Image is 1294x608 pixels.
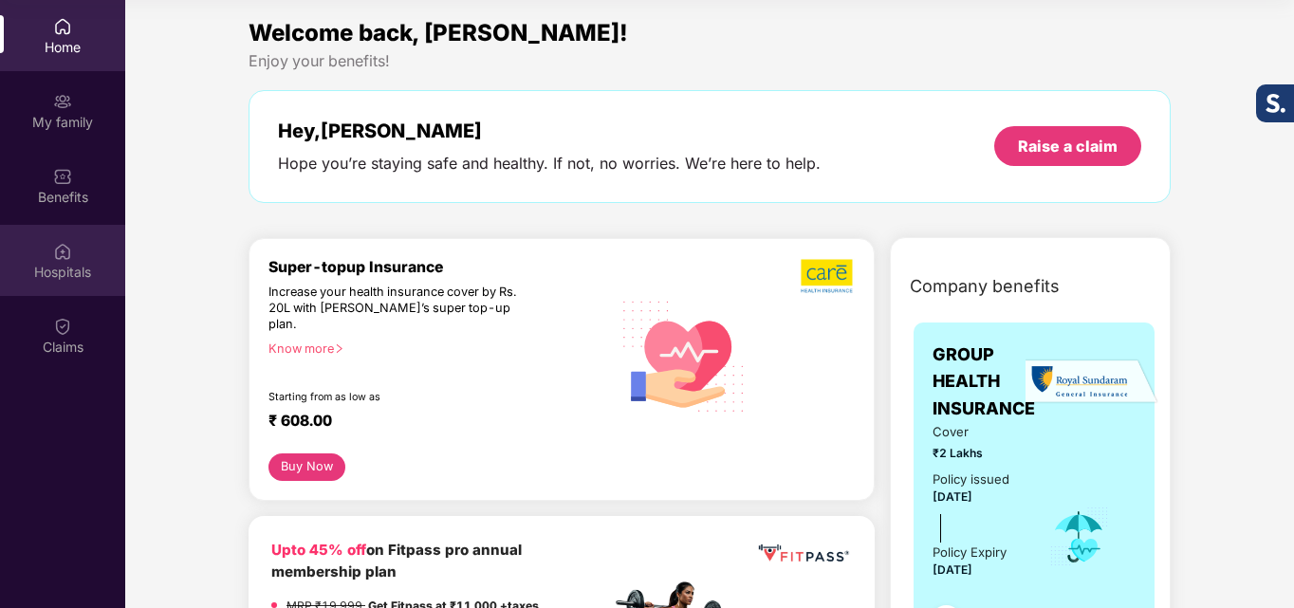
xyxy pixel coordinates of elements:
span: Company benefits [910,273,1060,300]
div: Increase your health insurance cover by Rs. 20L with [PERSON_NAME]’s super top-up plan. [268,285,528,333]
div: Policy issued [933,470,1009,489]
span: Welcome back, [PERSON_NAME]! [249,19,628,46]
span: [DATE] [933,489,972,504]
img: svg+xml;base64,PHN2ZyBpZD0iSG9zcGl0YWxzIiB4bWxucz0iaHR0cDovL3d3dy53My5vcmcvMjAwMC9zdmciIHdpZHRoPS... [53,242,72,261]
span: [DATE] [933,562,972,577]
b: Upto 45% off [271,541,366,559]
div: Hope you’re staying safe and healthy. If not, no worries. We’re here to help. [278,154,821,174]
span: Cover [933,422,1022,442]
img: svg+xml;base64,PHN2ZyBpZD0iSG9tZSIgeG1sbnM9Imh0dHA6Ly93d3cudzMub3JnLzIwMDAvc3ZnIiB3aWR0aD0iMjAiIG... [53,17,72,36]
button: Buy Now [268,453,345,481]
div: Super-topup Insurance [268,258,611,276]
span: ₹2 Lakhs [933,444,1022,462]
div: Policy Expiry [933,543,1007,562]
div: Know more [268,341,600,355]
b: on Fitpass pro annual membership plan [271,541,522,581]
img: b5dec4f62d2307b9de63beb79f102df3.png [801,258,855,294]
div: Enjoy your benefits! [249,51,1171,71]
img: icon [1048,506,1110,568]
div: Hey, [PERSON_NAME] [278,120,821,142]
img: insurerLogo [1026,359,1158,405]
div: Raise a claim [1018,136,1118,157]
span: GROUP HEALTH INSURANCE [933,341,1035,422]
img: svg+xml;base64,PHN2ZyBpZD0iQ2xhaW0iIHhtbG5zPSJodHRwOi8vd3d3LnczLm9yZy8yMDAwL3N2ZyIgd2lkdGg9IjIwIi... [53,317,72,336]
img: fppp.png [755,539,852,569]
div: ₹ 608.00 [268,412,592,434]
div: Starting from as low as [268,391,530,404]
img: svg+xml;base64,PHN2ZyBpZD0iQmVuZWZpdHMiIHhtbG5zPSJodHRwOi8vd3d3LnczLm9yZy8yMDAwL3N2ZyIgd2lkdGg9Ij... [53,167,72,186]
span: right [334,343,344,354]
img: svg+xml;base64,PHN2ZyB4bWxucz0iaHR0cDovL3d3dy53My5vcmcvMjAwMC9zdmciIHhtbG5zOnhsaW5rPSJodHRwOi8vd3... [611,281,758,430]
img: svg+xml;base64,PHN2ZyB3aWR0aD0iMjAiIGhlaWdodD0iMjAiIHZpZXdCb3g9IjAgMCAyMCAyMCIgZmlsbD0ibm9uZSIgeG... [53,92,72,111]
